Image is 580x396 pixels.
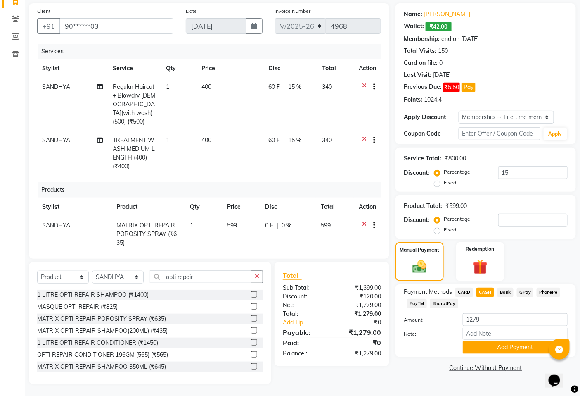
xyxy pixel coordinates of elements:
[277,292,332,301] div: Discount:
[227,222,237,229] span: 599
[42,136,70,144] span: SANDHYA
[407,299,427,308] span: PayTM
[37,327,168,335] div: MATRIX OPTI REPAIR SHAMPOO(200ML) (₹435)
[537,288,560,297] span: PhonePe
[404,129,458,138] div: Coupon Code
[404,216,429,224] div: Discount:
[277,301,332,310] div: Net:
[321,222,331,229] span: 599
[202,83,212,91] span: 400
[186,7,197,15] label: Date
[424,95,442,104] div: 1024.4
[42,222,70,229] span: SANDHYA
[277,349,332,358] div: Balance :
[37,363,166,371] div: MATRIX OPTI REPAIR SHAMPOO 350ML (₹645)
[332,338,387,348] div: ₹0
[282,221,292,230] span: 0 %
[444,215,470,223] label: Percentage
[37,351,168,359] div: OPTI REPAIR CONDITIONER 196GM (565) (₹565)
[222,198,260,216] th: Price
[37,198,111,216] th: Stylist
[277,284,332,292] div: Sub Total:
[263,59,317,78] th: Disc
[463,341,568,354] button: Add Payment
[59,18,173,34] input: Search by Name/Mobile/Email/Code
[288,136,301,145] span: 15 %
[404,95,422,104] div: Points:
[332,301,387,310] div: ₹1,279.00
[404,202,442,210] div: Product Total:
[441,35,479,43] div: end on [DATE]
[404,59,438,67] div: Card on file:
[277,318,341,327] a: Add Tip
[37,315,166,323] div: MATRIX OPTI REPAIR POROSITY SPRAY (₹635)
[404,47,436,55] div: Total Visits:
[404,169,429,177] div: Discount:
[268,136,280,145] span: 60 F
[332,349,387,358] div: ₹1,279.00
[404,113,458,122] div: Apply Discount
[265,221,274,230] span: 0 F
[108,59,161,78] th: Service
[354,59,381,78] th: Action
[497,288,514,297] span: Bank
[397,364,574,372] a: Continue Without Payment
[332,327,387,337] div: ₹1,279.00
[322,136,332,144] span: 340
[332,284,387,292] div: ₹1,399.00
[322,83,332,91] span: 340
[443,83,460,92] span: ₹5.50
[404,22,424,31] div: Wallet:
[202,136,212,144] span: 400
[268,83,280,91] span: 60 F
[316,198,354,216] th: Total
[459,127,540,140] input: Enter Offer / Coupon Code
[37,18,60,34] button: +91
[466,246,495,253] label: Redemption
[398,330,456,338] label: Note:
[430,299,458,308] span: BharatPay
[444,226,456,234] label: Fixed
[462,83,476,92] button: Pay
[463,313,568,326] input: Amount
[545,363,572,388] iframe: chat widget
[283,83,285,91] span: |
[463,327,568,340] input: Add Note
[37,339,158,347] div: 1 LITRE OPTI REPAIR CONDITIONER (₹1450)
[116,222,177,246] span: MATRIX OPTI REPAIR POROSITY SPRAY (₹635)
[150,270,251,283] input: Search or Scan
[404,35,440,43] div: Membership:
[404,10,422,19] div: Name:
[37,59,108,78] th: Stylist
[38,44,387,59] div: Services
[354,198,381,216] th: Action
[404,288,452,296] span: Payment Methods
[444,179,456,186] label: Fixed
[166,136,170,144] span: 1
[404,83,442,92] div: Previous Due:
[426,22,452,31] span: ₹42.00
[288,83,301,91] span: 15 %
[332,292,387,301] div: ₹120.00
[404,154,441,163] div: Service Total:
[113,136,155,170] span: TREATMENT WASH MEDIUM LENGTH (400) (₹400)
[398,316,456,324] label: Amount:
[433,71,451,79] div: [DATE]
[38,182,387,198] div: Products
[444,168,470,176] label: Percentage
[517,288,534,297] span: GPay
[190,222,193,229] span: 1
[37,303,118,311] div: MASQUE OPTI REPAIR (₹825)
[445,154,466,163] div: ₹800.00
[197,59,264,78] th: Price
[341,318,388,327] div: ₹0
[161,59,197,78] th: Qty
[277,338,332,348] div: Paid:
[37,291,149,299] div: 1 LITRE OPTI REPAIR SHAMPOO (₹1400)
[42,83,70,91] span: SANDHYA
[469,258,492,276] img: _gift.svg
[445,202,467,210] div: ₹599.00
[438,47,448,55] div: 150
[166,83,170,91] span: 1
[476,288,494,297] span: CASH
